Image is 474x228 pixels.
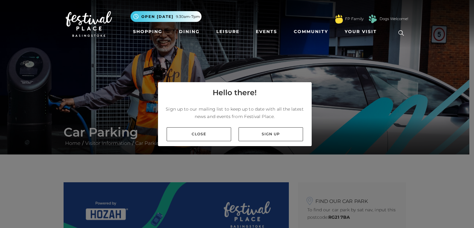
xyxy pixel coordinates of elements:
[131,26,165,37] a: Shopping
[253,26,280,37] a: Events
[66,11,112,37] img: Festival Place Logo
[214,26,242,37] a: Leisure
[167,127,231,141] a: Close
[213,87,257,98] h4: Hello there!
[177,26,202,37] a: Dining
[342,26,382,37] a: Your Visit
[380,16,408,22] a: Dogs Welcome!
[163,105,307,120] p: Sign up to our mailing list to keep up to date with all the latest news and events from Festival ...
[176,14,200,19] span: 9.30am-7pm
[239,127,303,141] a: Sign up
[345,28,377,35] span: Your Visit
[141,14,173,19] span: Open [DATE]
[131,11,202,22] button: Open [DATE] 9.30am-7pm
[291,26,331,37] a: Community
[345,16,364,22] a: FP Family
